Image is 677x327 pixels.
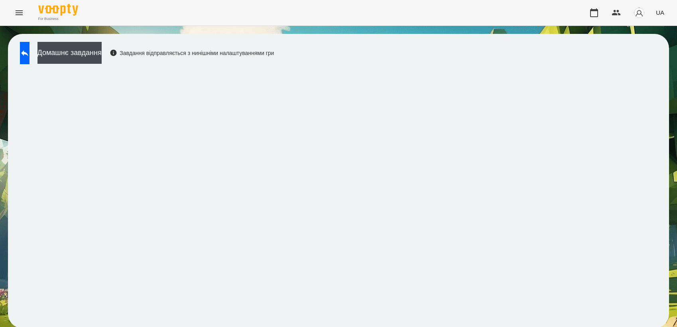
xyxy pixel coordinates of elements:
img: Voopty Logo [38,4,78,16]
img: avatar_s.png [634,7,645,18]
button: Домашнє завдання [37,42,102,64]
div: Завдання відправляється з нинішніми налаштуваннями гри [110,49,274,57]
button: UA [653,5,667,20]
span: For Business [38,16,78,22]
span: UA [656,8,664,17]
button: Menu [10,3,29,22]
